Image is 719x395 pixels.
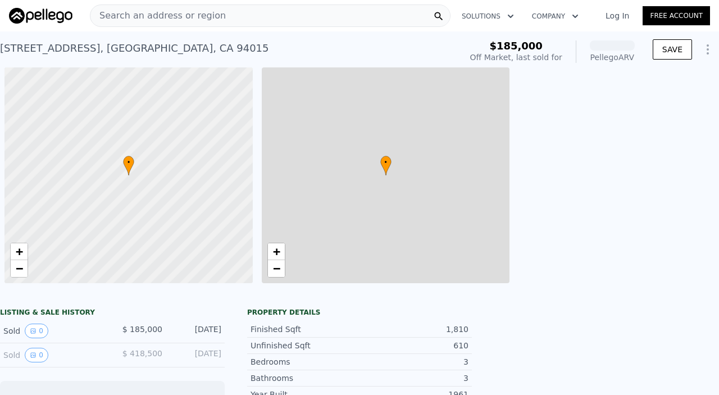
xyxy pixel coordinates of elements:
div: [DATE] [171,324,221,338]
a: Zoom out [11,260,28,277]
button: Solutions [453,6,523,26]
div: Bedrooms [251,356,359,367]
span: + [16,244,23,258]
span: $ 418,500 [122,349,162,358]
div: [DATE] [171,348,221,362]
div: Bathrooms [251,373,359,384]
span: • [123,157,134,167]
span: − [16,261,23,275]
span: $ 185,000 [122,325,162,334]
div: Sold [3,348,103,362]
div: Sold [3,324,103,338]
div: • [123,156,134,175]
span: • [380,157,392,167]
span: $185,000 [489,40,543,52]
a: Zoom in [11,243,28,260]
button: View historical data [25,324,48,338]
a: Zoom in [268,243,285,260]
div: 3 [359,373,468,384]
span: − [272,261,280,275]
div: 3 [359,356,468,367]
img: Pellego [9,8,72,24]
div: 1,810 [359,324,468,335]
div: Property details [247,308,472,317]
a: Zoom out [268,260,285,277]
div: • [380,156,392,175]
a: Free Account [643,6,710,25]
span: Search an address or region [90,9,226,22]
button: Show Options [697,38,719,61]
button: SAVE [653,39,692,60]
div: Finished Sqft [251,324,359,335]
div: Off Market, last sold for [470,52,562,63]
button: View historical data [25,348,48,362]
a: Log In [592,10,643,21]
span: + [272,244,280,258]
div: Unfinished Sqft [251,340,359,351]
button: Company [523,6,588,26]
div: Pellego ARV [590,52,635,63]
div: 610 [359,340,468,351]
